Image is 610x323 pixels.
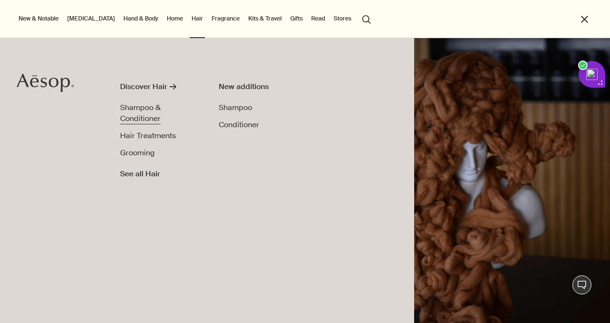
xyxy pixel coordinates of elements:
[165,13,185,24] a: Home
[288,13,305,24] a: Gifts
[309,13,327,24] a: Read
[65,13,117,24] a: [MEDICAL_DATA]
[17,73,74,92] svg: Aesop
[120,164,160,180] a: See all Hair
[219,102,252,113] a: Shampoo
[572,275,591,294] button: Live Assistance
[219,102,252,112] span: Shampoo
[246,13,284,24] a: Kits & Travel
[190,13,205,24] a: Hair
[122,13,160,24] a: Hand & Body
[120,131,176,141] span: Hair Treatments
[120,81,200,96] a: Discover Hair
[219,81,316,92] div: New additions
[17,13,61,24] button: New & Notable
[210,13,242,24] a: Fragrance
[414,38,610,323] img: Mannequin bust wearing wig made of wool.
[120,81,167,92] div: Discover Hair
[579,14,590,25] button: Close the Menu
[120,148,154,158] span: Grooming
[120,168,160,180] span: See all Hair
[332,13,353,24] button: Stores
[358,10,375,28] button: Open search
[219,119,259,131] a: Conditioner
[120,102,200,124] a: Shampoo & Conditioner
[120,130,176,141] a: Hair Treatments
[120,102,161,124] span: Shampoo & Conditioner
[17,73,74,95] a: Aesop
[219,120,259,130] span: Conditioner
[120,147,154,159] a: Grooming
